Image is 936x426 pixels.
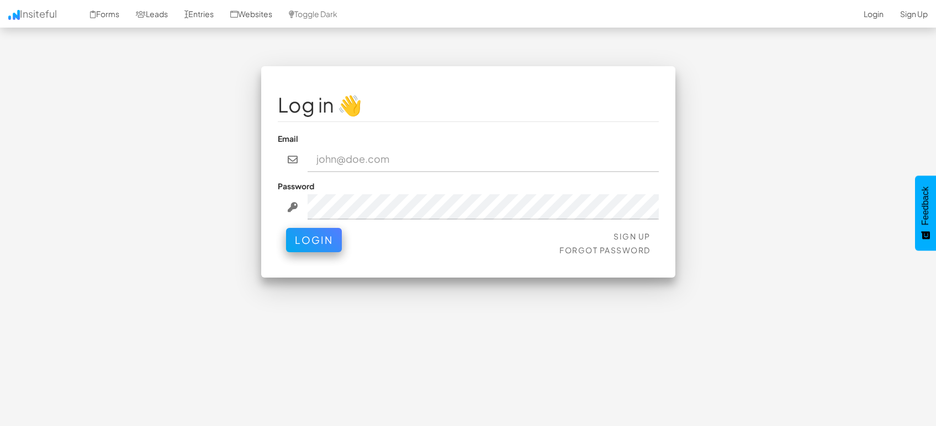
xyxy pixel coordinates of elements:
img: icon.png [8,10,20,20]
span: Feedback [921,187,930,225]
input: john@doe.com [308,147,659,172]
a: Sign Up [614,231,651,241]
label: Password [278,180,314,191]
a: Forgot Password [559,245,651,255]
label: Email [278,133,298,144]
h1: Log in 👋 [278,94,659,116]
button: Feedback - Show survey [915,175,936,251]
button: Login [286,228,342,252]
